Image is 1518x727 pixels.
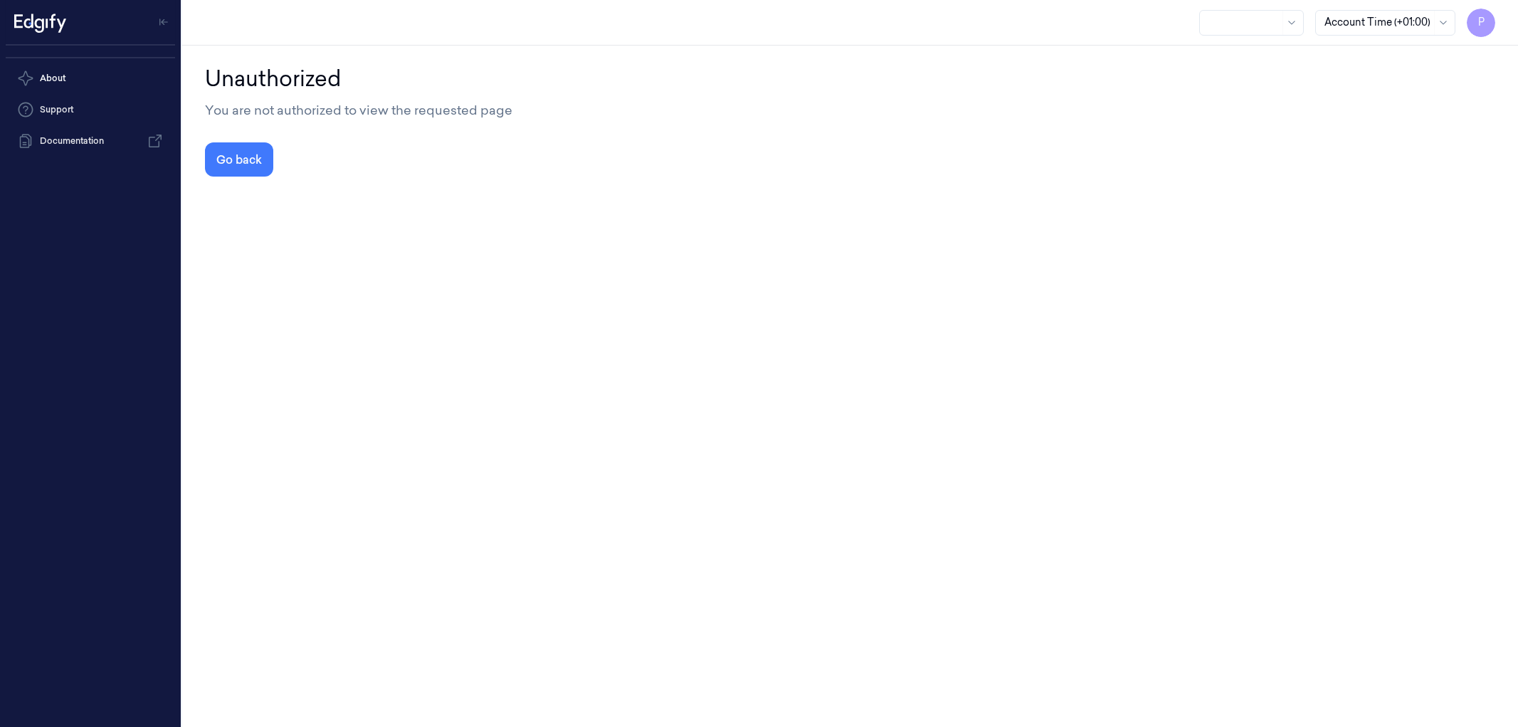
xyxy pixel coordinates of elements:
button: About [6,64,175,93]
div: You are not authorized to view the requested page [205,100,1495,120]
button: P [1467,9,1495,37]
button: Toggle Navigation [152,11,175,33]
button: Go back [205,142,273,177]
a: Support [6,95,175,124]
div: Unauthorized [205,63,1495,95]
a: Documentation [6,127,175,155]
